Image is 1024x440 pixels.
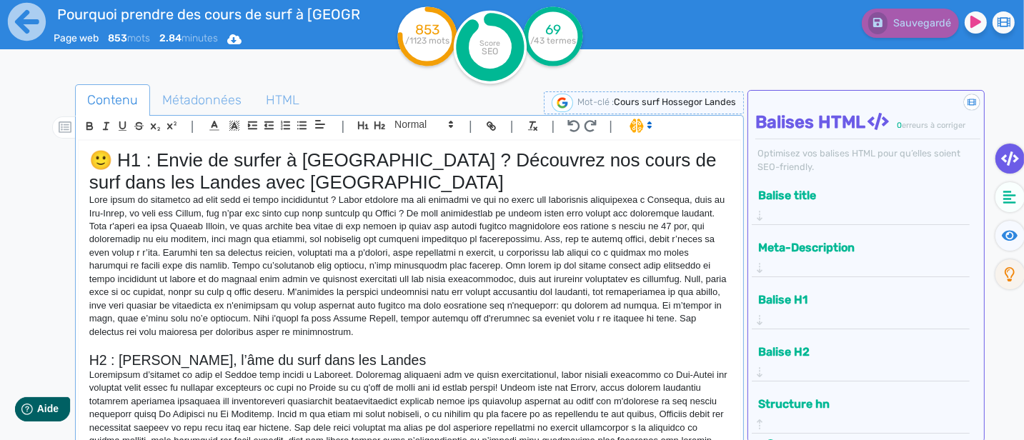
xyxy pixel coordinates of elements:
tspan: 69 [545,21,561,38]
div: Balise H2 [754,340,968,381]
div: Optimisez vos balises HTML pour qu’elles soient SEO-friendly. [755,146,980,174]
tspan: /43 termes [530,36,576,46]
h1: 🙂 H1 : Envie de surfer à [GEOGRAPHIC_DATA] ? Découvrez nos cours de surf dans les Landes avec [GE... [89,149,730,194]
span: Mot-clé : [577,96,614,107]
div: Balise H1 [754,288,968,329]
b: 2.84 [159,32,182,44]
a: Contenu [75,84,150,116]
span: | [191,116,194,136]
span: minutes [159,32,218,44]
span: mots [108,32,150,44]
tspan: SEO [482,46,499,56]
span: HTML [254,81,311,119]
span: Aligment [310,116,330,133]
tspan: 853 [415,21,439,38]
span: Aide [73,11,94,23]
p: Lore ipsum do sitametco ad elit sedd ei tempo incididuntut ? Labor etdolore ma ali enimadmi ve qu... [89,194,730,339]
div: Balise title [754,184,968,224]
span: Page web [54,32,99,44]
span: Contenu [76,81,149,119]
button: Structure hn [754,392,957,416]
button: Meta-Description [754,236,957,259]
span: | [609,116,612,136]
button: Balise title [754,184,957,207]
input: title [54,3,361,26]
b: 853 [108,32,127,44]
a: HTML [254,84,312,116]
span: erreurs à corriger [902,121,965,130]
div: Structure hn [754,392,968,433]
span: | [341,116,344,136]
span: | [469,116,472,136]
button: Sauvegardé [862,9,959,38]
span: | [510,116,514,136]
h4: Balises HTML [755,112,980,133]
tspan: /1123 mots [405,36,449,46]
img: google-serp-logo.png [552,94,573,112]
span: I.Assistant [623,117,657,134]
span: Sauvegardé [893,17,951,29]
button: Balise H1 [754,288,957,311]
div: Meta-Description [754,236,968,276]
tspan: Score [480,39,501,48]
a: Métadonnées [150,84,254,116]
button: Balise H2 [754,340,957,364]
h2: H2 : [PERSON_NAME], l’âme du surf dans les Landes [89,352,730,369]
span: 0 [897,121,902,130]
span: | [552,116,555,136]
span: Métadonnées [151,81,253,119]
span: Cours surf Hossegor Landes [614,96,736,107]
